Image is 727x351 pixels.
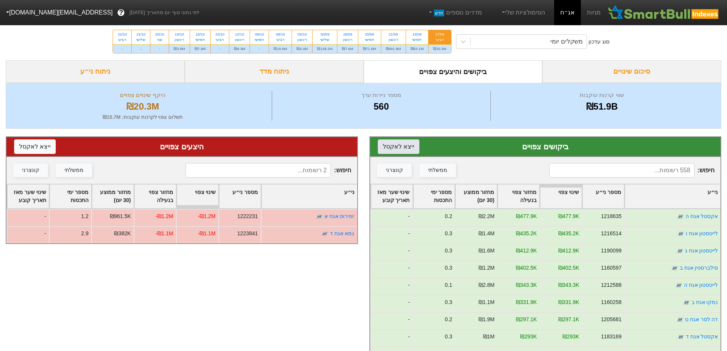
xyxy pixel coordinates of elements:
[237,230,258,238] div: 1223841
[195,32,206,37] div: 16/10
[371,184,413,208] div: Toggle SortBy
[558,247,579,255] div: ₪412.9K
[558,298,579,306] div: ₪331.9K
[16,91,270,100] div: היקף שינויים צפויים
[601,212,621,220] div: 1218635
[274,32,287,37] div: 08/10
[677,230,684,238] img: tase link
[56,163,92,177] button: ממשלתי
[406,44,429,53] div: ₪53.1M
[211,44,229,53] div: -
[677,333,684,341] img: tase link
[6,209,49,226] div: -
[424,5,485,20] a: מדדים נוספיםחדש
[150,44,169,53] div: -
[428,166,447,175] div: ממשלתי
[381,44,406,53] div: ₪491.8M
[558,230,579,238] div: ₪435.2K
[516,230,537,238] div: ₪435.2K
[136,32,145,37] div: 21/10
[169,44,189,53] div: ₪3.8M
[250,44,269,53] div: -
[550,37,582,46] div: משקלים יומי
[261,184,357,208] div: Toggle SortBy
[255,32,264,37] div: 09/10
[676,247,683,255] img: tase link
[520,333,537,341] div: ₪293K
[7,184,49,208] div: Toggle SortBy
[177,184,218,208] div: Toggle SortBy
[516,315,537,324] div: ₪297.1K
[601,315,621,324] div: 1205681
[413,184,455,208] div: Toggle SortBy
[155,212,173,220] div: -₪1.2M
[81,212,89,220] div: 1.2
[588,38,609,46] div: סוג עדכון
[607,5,721,20] img: SmartBull
[114,230,131,238] div: ₪382K
[195,37,206,42] div: חמישי
[445,264,452,272] div: 0.3
[411,32,424,37] div: 18/09
[540,184,582,208] div: Toggle SortBy
[6,60,185,83] div: ניתוח ני״ע
[542,60,721,83] div: סיכום שינויים
[313,44,337,53] div: ₪138.2M
[493,100,711,113] div: ₪51.9B
[370,260,413,278] div: -
[358,44,381,53] div: ₪71.6M
[370,295,413,312] div: -
[324,213,355,219] a: זפירוס אגח א
[81,230,89,238] div: 2.9
[478,230,494,238] div: ₪1.4M
[274,91,488,100] div: מספר ניירות ערך
[136,37,145,42] div: שלישי
[445,212,452,220] div: 0.2
[342,37,353,42] div: ראשון
[185,60,364,83] div: ניתוח מדד
[317,32,332,37] div: 30/09
[558,212,579,220] div: ₪477.9K
[174,32,185,37] div: 19/10
[429,44,451,53] div: ₪20.3M
[676,213,684,220] img: tase link
[558,281,579,289] div: ₪343.3K
[237,212,258,220] div: 1222231
[445,281,452,289] div: 0.1
[342,32,353,37] div: 28/09
[370,329,413,346] div: -
[433,37,447,42] div: רביעי
[549,163,714,178] span: חיפוש :
[558,315,579,324] div: ₪297.1K
[601,264,621,272] div: 1160597
[419,163,456,177] button: ממשלתי
[378,139,419,154] button: ייצא לאקסל
[215,32,224,37] div: 15/10
[198,212,216,220] div: -₪1.2M
[478,281,494,289] div: ₪2.8M
[601,281,621,289] div: 1212588
[269,44,292,53] div: ₪19.9M
[92,184,134,208] div: Toggle SortBy
[445,230,452,238] div: 0.3
[14,141,350,152] div: היצעים צפויים
[601,247,621,255] div: 1190099
[16,113,270,121] div: תשלום צפוי לקרנות עוקבות : ₪15.7M
[478,247,494,255] div: ₪1.6M
[625,184,721,208] div: Toggle SortBy
[370,209,413,226] div: -
[455,184,497,208] div: Toggle SortBy
[558,264,579,272] div: ₪402.5K
[14,139,56,154] button: ייצא לאקסל
[433,32,447,37] div: 17/09
[219,184,261,208] div: Toggle SortBy
[478,264,494,272] div: ₪1.2M
[190,44,210,53] div: ₪7.9M
[682,299,690,306] img: tase link
[292,44,312,53] div: ₪4.4M
[370,243,413,260] div: -
[274,100,488,113] div: 560
[378,141,713,152] div: ביקושים צפויים
[671,264,678,272] img: tase link
[445,298,452,306] div: 0.3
